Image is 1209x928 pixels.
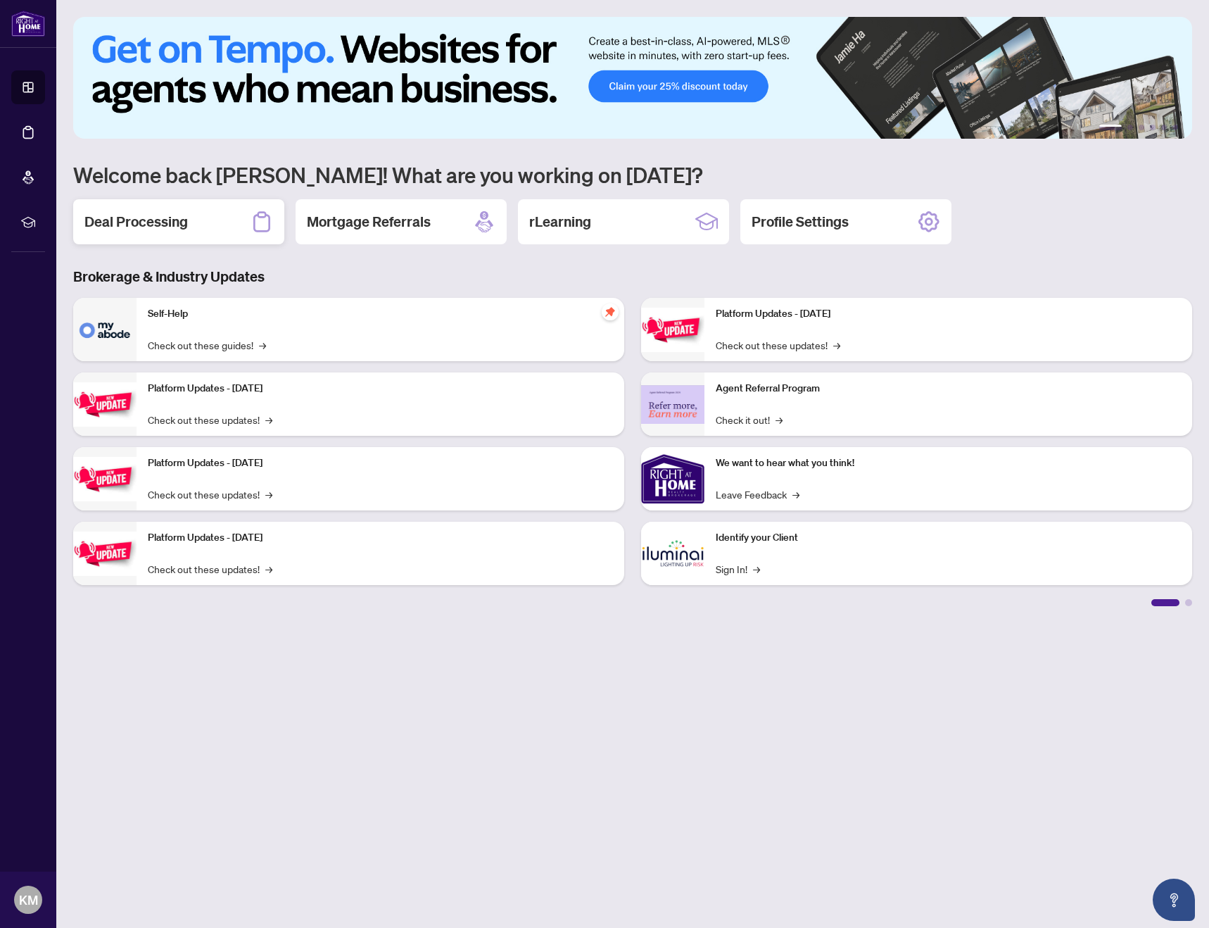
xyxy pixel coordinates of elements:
[259,337,266,353] span: →
[148,337,266,353] a: Check out these guides!→
[716,381,1181,396] p: Agent Referral Program
[1161,125,1167,130] button: 5
[716,337,840,353] a: Check out these updates!→
[529,212,591,232] h2: rLearning
[716,412,783,427] a: Check it out!→
[148,487,272,502] a: Check out these updates!→
[148,306,613,322] p: Self-Help
[1099,125,1122,130] button: 1
[1127,125,1133,130] button: 2
[11,11,45,37] img: logo
[73,298,137,361] img: Self-Help
[73,161,1192,188] h1: Welcome back [PERSON_NAME]! What are you working on [DATE]?
[641,308,704,352] img: Platform Updates - June 23, 2025
[752,212,849,232] h2: Profile Settings
[1172,125,1178,130] button: 6
[716,487,799,502] a: Leave Feedback→
[148,561,272,577] a: Check out these updates!→
[716,530,1181,546] p: Identify your Client
[265,412,272,427] span: →
[73,267,1192,287] h3: Brokerage & Industry Updates
[753,561,760,577] span: →
[716,456,1181,471] p: We want to hear what you think!
[265,561,272,577] span: →
[792,487,799,502] span: →
[716,306,1181,322] p: Platform Updates - [DATE]
[73,532,137,576] img: Platform Updates - July 8, 2025
[73,17,1192,139] img: Slide 0
[1153,879,1195,921] button: Open asap
[19,890,38,910] span: KM
[641,522,704,585] img: Identify your Client
[641,385,704,424] img: Agent Referral Program
[1139,125,1144,130] button: 3
[641,447,704,510] img: We want to hear what you think!
[602,303,619,320] span: pushpin
[148,456,613,471] p: Platform Updates - [DATE]
[84,212,188,232] h2: Deal Processing
[148,412,272,427] a: Check out these updates!→
[833,337,840,353] span: →
[1150,125,1156,130] button: 4
[265,487,272,502] span: →
[73,382,137,427] img: Platform Updates - September 16, 2025
[776,412,783,427] span: →
[148,381,613,396] p: Platform Updates - [DATE]
[148,530,613,546] p: Platform Updates - [DATE]
[73,457,137,501] img: Platform Updates - July 21, 2025
[307,212,431,232] h2: Mortgage Referrals
[716,561,760,577] a: Sign In!→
